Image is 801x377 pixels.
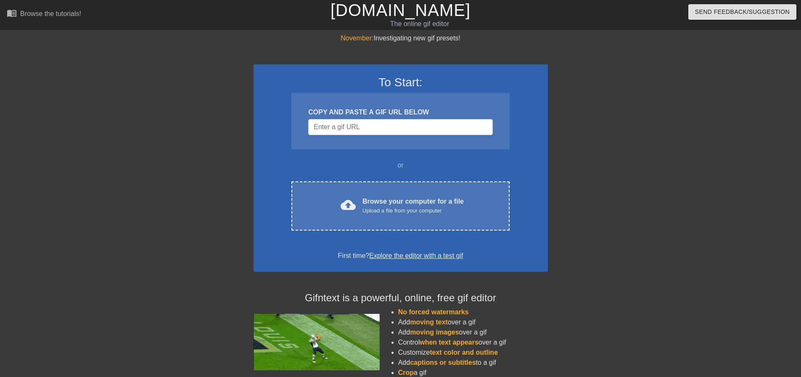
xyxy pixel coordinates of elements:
span: Crop [398,369,414,376]
h4: Gifntext is a powerful, online, free gif editor [254,292,548,304]
span: cloud_upload [341,197,356,212]
li: Add over a gif [398,327,548,337]
div: Investigating new gif presets! [254,33,548,43]
span: menu_book [7,8,17,18]
span: moving images [410,329,459,336]
div: First time? [264,251,537,261]
li: Add over a gif [398,317,548,327]
li: Customize [398,348,548,358]
li: Control over a gif [398,337,548,348]
img: football_small.gif [254,314,380,370]
div: The online gif editor [271,19,568,29]
div: or [275,160,526,170]
span: November: [341,35,373,42]
a: [DOMAIN_NAME] [330,1,471,19]
div: COPY AND PASTE A GIF URL BELOW [308,107,492,117]
button: Send Feedback/Suggestion [688,4,796,20]
div: Browse the tutorials! [20,10,81,17]
a: Browse the tutorials! [7,8,81,21]
span: moving text [410,319,448,326]
h3: To Start: [264,75,537,90]
a: Explore the editor with a test gif [369,252,463,259]
div: Upload a file from your computer [362,207,464,215]
span: No forced watermarks [398,308,469,316]
span: text color and outline [430,349,498,356]
li: Add to a gif [398,358,548,368]
span: Send Feedback/Suggestion [695,7,790,17]
div: Browse your computer for a file [362,196,464,215]
span: captions or subtitles [410,359,476,366]
input: Username [308,119,492,135]
span: when text appears [420,339,478,346]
